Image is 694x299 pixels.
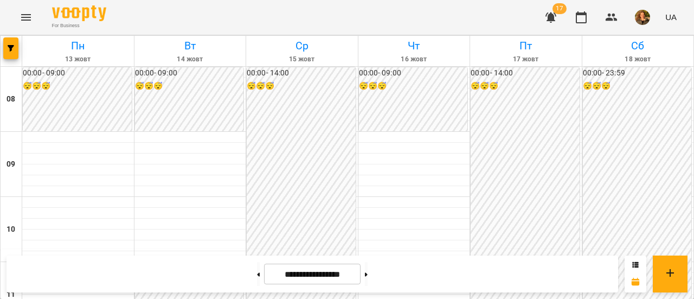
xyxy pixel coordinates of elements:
h6: 09 [7,158,15,170]
button: Menu [13,4,39,30]
img: 511e0537fc91f9a2f647f977e8161626.jpeg [635,10,650,25]
button: UA [661,7,681,27]
h6: 10 [7,224,15,236]
img: Voopty Logo [52,5,106,21]
h6: Вт [136,37,245,54]
h6: 😴😴😴 [247,80,356,92]
h6: 16 жовт [360,54,468,65]
h6: 00:00 - 23:59 [583,67,692,79]
h6: 00:00 - 09:00 [23,67,132,79]
h6: 😴😴😴 [23,80,132,92]
h6: 00:00 - 09:00 [135,67,244,79]
h6: 😴😴😴 [583,80,692,92]
h6: 14 жовт [136,54,245,65]
h6: 17 жовт [472,54,580,65]
h6: Ср [248,37,356,54]
h6: 😴😴😴 [135,80,244,92]
h6: 00:00 - 14:00 [471,67,580,79]
h6: 18 жовт [584,54,692,65]
h6: Сб [584,37,692,54]
span: For Business [52,22,106,29]
h6: 00:00 - 14:00 [247,67,356,79]
h6: 15 жовт [248,54,356,65]
h6: Пт [472,37,580,54]
h6: Пн [24,37,132,54]
h6: 13 жовт [24,54,132,65]
h6: 😴😴😴 [471,80,580,92]
h6: Чт [360,37,468,54]
h6: 08 [7,93,15,105]
span: 17 [552,3,567,14]
h6: 00:00 - 09:00 [359,67,468,79]
span: UA [665,11,677,23]
h6: 😴😴😴 [359,80,468,92]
